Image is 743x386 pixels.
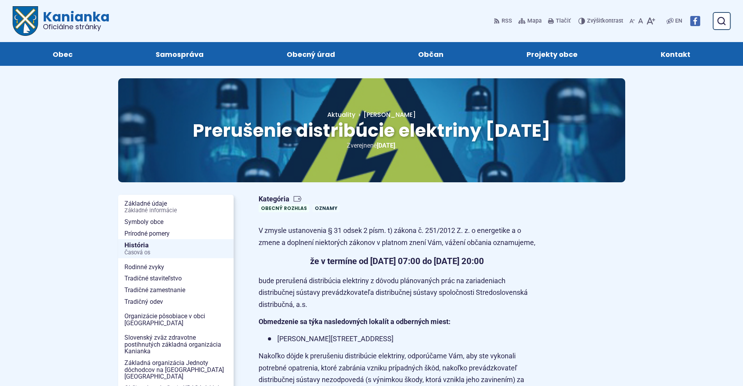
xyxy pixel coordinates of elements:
a: Tradičné staviteľstvo [118,273,234,284]
span: Kategória [259,195,343,204]
a: Organizácie pôsobiace v obci [GEOGRAPHIC_DATA] [118,310,234,329]
a: Aktuality [327,110,355,119]
span: Samospráva [156,42,204,66]
a: HistóriaČasová os [118,239,234,258]
a: Kontakt [627,42,724,66]
a: Symboly obce [118,216,234,228]
a: EN [674,16,684,26]
a: Oznamy [312,204,340,212]
strong: že v termíne od [DATE] 07:00 do [DATE] 20:00 [310,256,484,266]
span: Tradičné staviteľstvo [124,273,227,284]
span: Prírodné pomery [124,228,227,240]
span: Tradičný odev [124,296,227,308]
img: Prejsť na Facebook stránku [690,16,700,26]
span: Oficiálne stránky [43,23,110,30]
a: RSS [494,13,514,29]
span: Symboly obce [124,216,227,228]
span: Mapa [527,16,542,26]
li: [PERSON_NAME][STREET_ADDRESS] [268,333,536,345]
span: Zvýšiť [587,18,602,24]
a: Slovenský zväz zdravotne postihnutých základná organizácia Kanianka [118,332,234,357]
span: Obecný úrad [287,42,335,66]
button: Zväčšiť veľkosť písma [645,13,657,29]
span: kontrast [587,18,623,25]
span: Tlačiť [556,18,571,25]
a: [PERSON_NAME] [355,110,416,119]
a: Obecný rozhlas [259,204,309,212]
a: Projekty obce [493,42,612,66]
a: Občan [385,42,477,66]
a: Tradičné zamestnanie [118,284,234,296]
span: Projekty obce [527,42,578,66]
span: Základné údaje [124,198,227,216]
a: Prírodné pomery [118,228,234,240]
span: Obec [53,42,73,66]
a: Obec [19,42,106,66]
button: Zmenšiť veľkosť písma [628,13,637,29]
span: Slovenský zväz zdravotne postihnutých základná organizácia Kanianka [124,332,227,357]
span: História [124,239,227,258]
span: Základné informácie [124,208,227,214]
button: Tlačiť [546,13,572,29]
span: Základná organizácia Jednoty dôchodcov na [GEOGRAPHIC_DATA] [GEOGRAPHIC_DATA] [124,357,227,382]
span: Organizácie pôsobiace v obci [GEOGRAPHIC_DATA] [124,310,227,329]
img: Prejsť na domovskú stránku [12,6,38,36]
span: Prerušenie distribúcie elektriny [DATE] [193,118,551,143]
a: Rodinné zvyky [118,261,234,273]
a: Základné údajeZákladné informácie [118,198,234,216]
a: Tradičný odev [118,296,234,308]
strong: Obmedzenie sa týka nasledovných lokalít a odberných miest: [259,317,450,326]
a: Základná organizácia Jednoty dôchodcov na [GEOGRAPHIC_DATA] [GEOGRAPHIC_DATA] [118,357,234,382]
span: Rodinné zvyky [124,261,227,273]
a: Logo Kanianka, prejsť na domovskú stránku. [12,6,110,36]
span: Kanianka [38,10,110,30]
button: Nastaviť pôvodnú veľkosť písma [637,13,645,29]
span: Občan [418,42,443,66]
span: [PERSON_NAME] [364,110,416,119]
button: Zvýšiťkontrast [578,13,625,29]
p: Zverejnené . [143,140,600,151]
a: Obecný úrad [253,42,369,66]
p: bude prerušená distribúcia elektriny z dôvodu plánovaných prác na zariadeniach distribučnej sústa... [259,275,536,311]
span: Kontakt [661,42,690,66]
span: Tradičné zamestnanie [124,284,227,296]
span: EN [675,16,682,26]
p: V zmysle ustanovenia § 31 odsek 2 písm. t) zákona č. 251/2012 Z. z. o energetike a o zmene a dopl... [259,225,536,249]
a: Mapa [517,13,543,29]
span: Časová os [124,250,227,256]
span: RSS [502,16,512,26]
span: [DATE] [377,142,395,149]
a: Samospráva [122,42,237,66]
